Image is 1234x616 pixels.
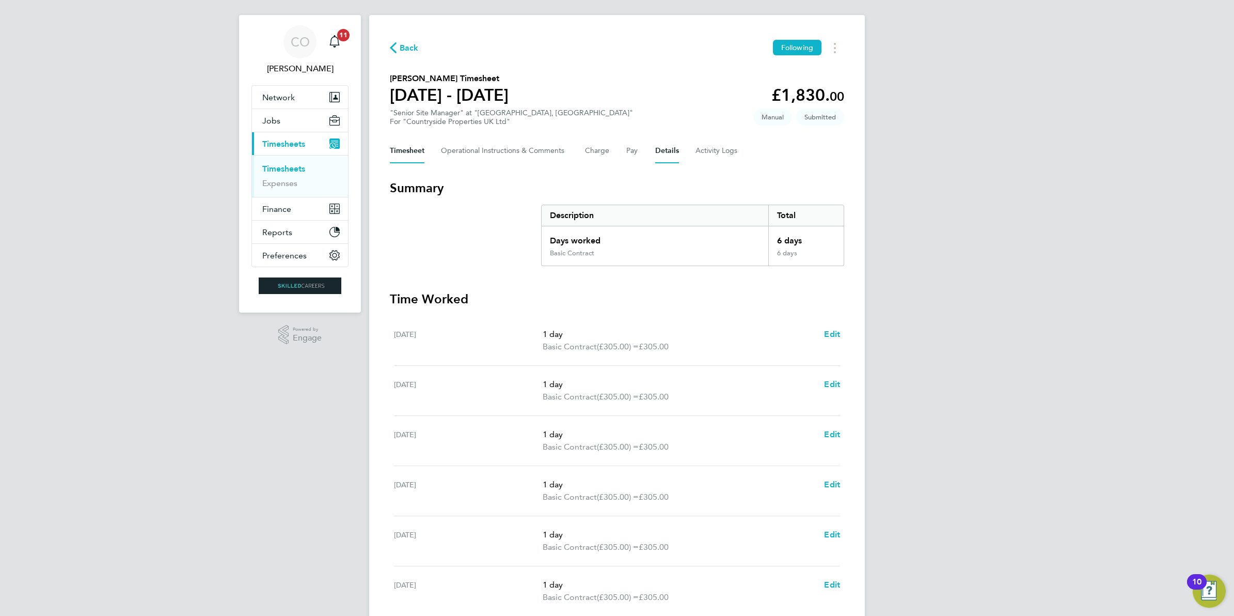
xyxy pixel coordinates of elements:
p: 1 day [543,328,816,341]
p: 1 day [543,428,816,441]
div: [DATE] [394,428,543,453]
p: 1 day [543,529,816,541]
span: Powered by [293,325,322,334]
h2: [PERSON_NAME] Timesheet [390,72,509,85]
a: Expenses [262,178,297,188]
a: Go to home page [251,278,349,294]
button: Jobs [252,109,348,132]
button: Back [390,41,419,54]
span: Following [781,43,813,52]
span: £305.00 [639,592,669,602]
a: Edit [824,378,840,391]
span: 00 [830,89,844,104]
span: Reports [262,227,292,237]
div: Description [542,205,768,226]
span: Basic Contract [543,541,597,553]
button: Pay [626,138,639,163]
div: [DATE] [394,328,543,353]
h3: Time Worked [390,291,844,307]
div: [DATE] [394,529,543,553]
p: 1 day [543,479,816,491]
a: CO[PERSON_NAME] [251,25,349,75]
h1: [DATE] - [DATE] [390,85,509,105]
span: Edit [824,530,840,540]
img: skilledcareers-logo-retina.png [259,278,341,294]
span: (£305.00) = [597,392,639,402]
div: 6 days [768,249,844,266]
span: Edit [824,329,840,339]
span: Basic Contract [543,491,597,503]
a: Powered byEngage [278,325,322,345]
div: Timesheets [252,155,348,197]
span: (£305.00) = [597,442,639,452]
span: Preferences [262,251,307,260]
div: Summary [541,205,844,266]
button: Preferences [252,244,348,267]
span: Basic Contract [543,591,597,604]
div: [DATE] [394,479,543,503]
div: Basic Contract [550,249,594,257]
div: [DATE] [394,378,543,403]
span: 11 [337,29,350,41]
span: £305.00 [639,542,669,552]
button: Timesheets Menu [826,40,844,56]
span: (£305.00) = [597,492,639,502]
div: 10 [1192,582,1201,595]
span: (£305.00) = [597,592,639,602]
span: Craig O'Donovan [251,63,349,75]
span: £305.00 [639,342,669,351]
div: "Senior Site Manager" at "[GEOGRAPHIC_DATA], [GEOGRAPHIC_DATA]" [390,109,633,126]
span: £305.00 [639,492,669,502]
span: Engage [293,334,322,343]
div: [DATE] [394,579,543,604]
span: Edit [824,480,840,489]
button: Charge [585,138,610,163]
span: Jobs [262,116,280,126]
a: Edit [824,328,840,341]
a: 11 [324,25,345,58]
button: Activity Logs [695,138,739,163]
a: Edit [824,579,840,591]
h3: Summary [390,180,844,196]
p: 1 day [543,579,816,591]
button: Reports [252,221,348,243]
span: Basic Contract [543,441,597,453]
button: Timesheet [390,138,424,163]
p: 1 day [543,378,816,391]
button: Timesheets [252,132,348,155]
span: Basic Contract [543,341,597,353]
a: Edit [824,529,840,541]
span: Edit [824,580,840,590]
span: CO [291,35,310,49]
span: Edit [824,379,840,389]
button: Following [773,40,821,55]
nav: Main navigation [239,15,361,313]
button: Operational Instructions & Comments [441,138,568,163]
div: 6 days [768,226,844,249]
div: Total [768,205,844,226]
span: This timesheet was manually created. [753,109,792,126]
button: Finance [252,197,348,220]
button: Open Resource Center, 10 new notifications [1193,575,1226,608]
a: Timesheets [262,164,305,174]
span: £305.00 [639,392,669,402]
span: Edit [824,429,840,439]
span: Network [262,93,295,102]
span: Back [400,42,419,54]
div: For "Countryside Properties UK Ltd" [390,117,633,126]
span: Timesheets [262,139,305,149]
span: Basic Contract [543,391,597,403]
app-decimal: £1,830. [771,85,844,105]
span: This timesheet is Submitted. [796,109,844,126]
span: (£305.00) = [597,542,639,552]
div: Days worked [542,226,768,249]
a: Edit [824,428,840,441]
a: Edit [824,479,840,491]
span: (£305.00) = [597,342,639,351]
span: £305.00 [639,442,669,452]
button: Network [252,86,348,109]
span: Finance [262,204,291,214]
button: Details [655,138,679,163]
